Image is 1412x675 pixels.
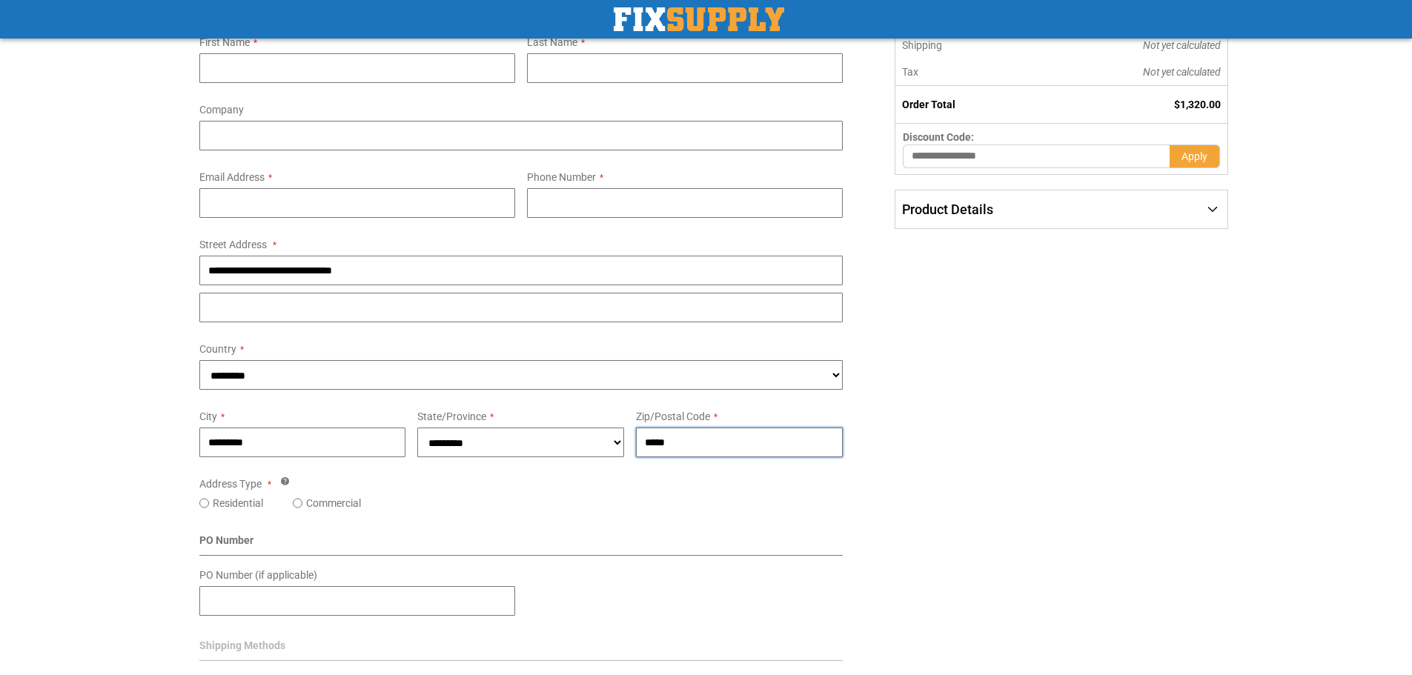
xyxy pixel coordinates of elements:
[199,36,250,48] span: First Name
[199,104,244,116] span: Company
[199,171,265,183] span: Email Address
[306,496,361,511] label: Commercial
[902,39,942,51] span: Shipping
[527,36,577,48] span: Last Name
[199,239,267,250] span: Street Address
[199,410,217,422] span: City
[614,7,784,31] a: store logo
[903,131,974,143] span: Discount Code:
[213,496,263,511] label: Residential
[199,569,317,581] span: PO Number (if applicable)
[636,410,710,422] span: Zip/Postal Code
[1143,39,1221,51] span: Not yet calculated
[527,171,596,183] span: Phone Number
[902,99,955,110] strong: Order Total
[199,533,843,556] div: PO Number
[417,410,486,422] span: State/Province
[199,343,236,355] span: Country
[895,59,1043,86] th: Tax
[1181,150,1207,162] span: Apply
[199,478,262,490] span: Address Type
[1174,99,1221,110] span: $1,320.00
[1143,66,1221,78] span: Not yet calculated
[1170,144,1220,168] button: Apply
[614,7,784,31] img: Fix Industrial Supply
[902,202,993,217] span: Product Details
